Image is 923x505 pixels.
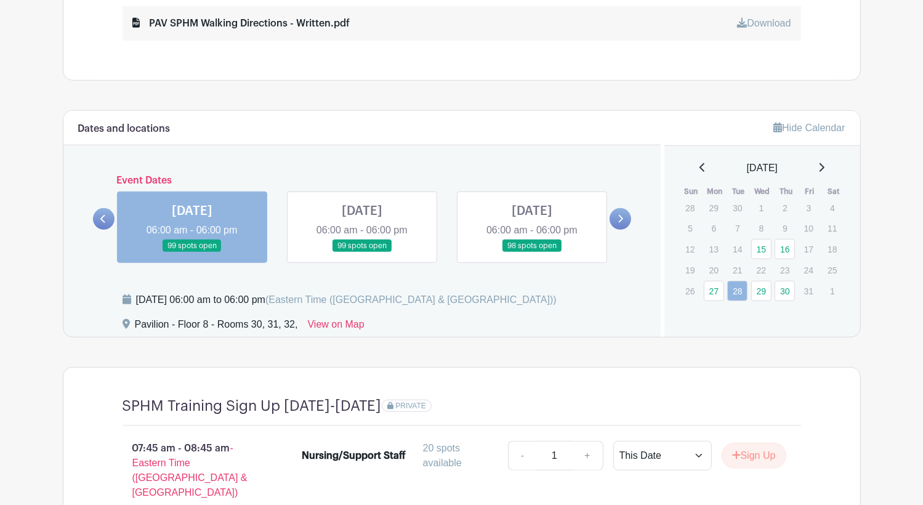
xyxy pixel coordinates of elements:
[727,281,748,301] a: 28
[751,219,772,238] p: 8
[308,317,365,337] a: View on Map
[508,441,536,471] a: -
[822,281,842,301] p: 1
[747,161,778,176] span: [DATE]
[727,198,748,217] p: 30
[704,261,724,280] p: 20
[704,198,724,217] p: 29
[822,198,842,217] p: 4
[265,294,557,305] span: (Eastern Time ([GEOGRAPHIC_DATA] & [GEOGRAPHIC_DATA]))
[799,261,819,280] p: 24
[774,185,798,198] th: Thu
[395,402,426,410] span: PRIVATE
[727,261,748,280] p: 21
[727,185,751,198] th: Tue
[751,261,772,280] p: 22
[703,185,727,198] th: Mon
[704,281,724,301] a: 27
[799,281,819,301] p: 31
[680,261,700,280] p: 19
[680,281,700,301] p: 26
[136,293,557,307] div: [DATE] 06:00 am to 06:00 pm
[78,123,171,135] h6: Dates and locations
[115,175,610,187] h6: Event Dates
[799,240,819,259] p: 17
[680,240,700,259] p: 12
[737,18,791,28] a: Download
[775,198,795,217] p: 2
[704,240,724,259] p: 13
[423,441,498,471] div: 20 spots available
[798,185,822,198] th: Fri
[773,123,845,133] a: Hide Calendar
[799,198,819,217] p: 3
[751,198,772,217] p: 1
[727,219,748,238] p: 7
[822,240,842,259] p: 18
[751,281,772,301] a: 29
[751,185,775,198] th: Wed
[680,219,700,238] p: 5
[775,261,795,280] p: 23
[722,443,786,469] button: Sign Up
[751,239,772,259] a: 15
[775,281,795,301] a: 30
[822,219,842,238] p: 11
[799,219,819,238] p: 10
[679,185,703,198] th: Sun
[704,219,724,238] p: 6
[132,443,248,498] span: - Eastern Time ([GEOGRAPHIC_DATA] & [GEOGRAPHIC_DATA])
[821,185,845,198] th: Sat
[302,448,406,463] div: Nursing/Support Staff
[775,219,795,238] p: 9
[135,317,298,337] div: Pavilion - Floor 8 - Rooms 30, 31, 32,
[822,261,842,280] p: 25
[572,441,603,471] a: +
[132,16,350,31] div: PAV SPHM Walking Directions - Written.pdf
[680,198,700,217] p: 28
[123,397,382,415] h4: SPHM Training Sign Up [DATE]-[DATE]
[775,239,795,259] a: 16
[727,240,748,259] p: 14
[103,436,283,505] p: 07:45 am - 08:45 am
